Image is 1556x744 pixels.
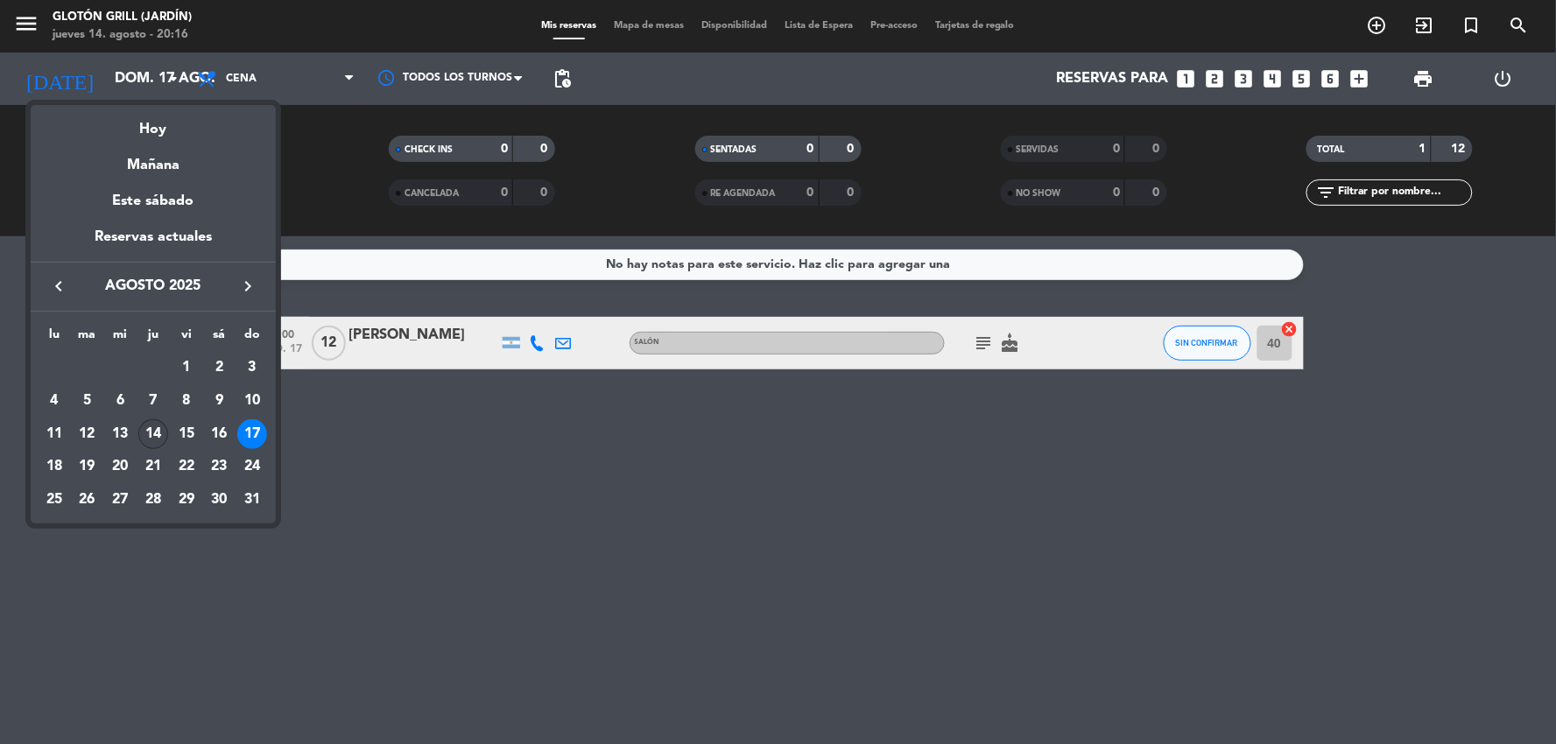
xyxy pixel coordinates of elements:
[103,483,137,516] td: 27 de agosto de 2025
[31,141,276,177] div: Mañana
[204,452,234,481] div: 23
[39,485,69,515] div: 25
[38,483,71,516] td: 25 de agosto de 2025
[170,450,203,483] td: 22 de agosto de 2025
[203,418,236,451] td: 16 de agosto de 2025
[38,325,71,352] th: lunes
[71,483,104,516] td: 26 de agosto de 2025
[73,386,102,416] div: 5
[137,450,170,483] td: 21 de agosto de 2025
[73,452,102,481] div: 19
[103,450,137,483] td: 20 de agosto de 2025
[103,325,137,352] th: miércoles
[39,452,69,481] div: 18
[74,275,232,298] span: agosto 2025
[170,325,203,352] th: viernes
[103,418,137,451] td: 13 de agosto de 2025
[170,384,203,418] td: 8 de agosto de 2025
[236,483,269,516] td: 31 de agosto de 2025
[103,384,137,418] td: 6 de agosto de 2025
[138,485,168,515] div: 28
[137,483,170,516] td: 28 de agosto de 2025
[48,276,69,297] i: keyboard_arrow_left
[73,419,102,449] div: 12
[38,384,71,418] td: 4 de agosto de 2025
[137,325,170,352] th: jueves
[105,485,135,515] div: 27
[71,418,104,451] td: 12 de agosto de 2025
[71,450,104,483] td: 19 de agosto de 2025
[39,386,69,416] div: 4
[172,386,201,416] div: 8
[204,386,234,416] div: 9
[203,483,236,516] td: 30 de agosto de 2025
[236,418,269,451] td: 17 de agosto de 2025
[105,386,135,416] div: 6
[71,325,104,352] th: martes
[138,452,168,481] div: 21
[237,452,267,481] div: 24
[138,386,168,416] div: 7
[203,325,236,352] th: sábado
[203,384,236,418] td: 9 de agosto de 2025
[170,483,203,516] td: 29 de agosto de 2025
[31,105,276,141] div: Hoy
[137,384,170,418] td: 7 de agosto de 2025
[237,386,267,416] div: 10
[38,351,170,384] td: AGO.
[203,351,236,384] td: 2 de agosto de 2025
[204,419,234,449] div: 16
[237,276,258,297] i: keyboard_arrow_right
[38,450,71,483] td: 18 de agosto de 2025
[172,452,201,481] div: 22
[203,450,236,483] td: 23 de agosto de 2025
[43,275,74,298] button: keyboard_arrow_left
[172,353,201,383] div: 1
[105,419,135,449] div: 13
[31,177,276,226] div: Este sábado
[137,418,170,451] td: 14 de agosto de 2025
[204,485,234,515] div: 30
[39,419,69,449] div: 11
[232,275,264,298] button: keyboard_arrow_right
[236,325,269,352] th: domingo
[31,226,276,262] div: Reservas actuales
[236,450,269,483] td: 24 de agosto de 2025
[138,419,168,449] div: 14
[105,452,135,481] div: 20
[236,351,269,384] td: 3 de agosto de 2025
[236,384,269,418] td: 10 de agosto de 2025
[170,418,203,451] td: 15 de agosto de 2025
[170,351,203,384] td: 1 de agosto de 2025
[237,485,267,515] div: 31
[38,418,71,451] td: 11 de agosto de 2025
[172,485,201,515] div: 29
[204,353,234,383] div: 2
[237,353,267,383] div: 3
[73,485,102,515] div: 26
[237,419,267,449] div: 17
[172,419,201,449] div: 15
[71,384,104,418] td: 5 de agosto de 2025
